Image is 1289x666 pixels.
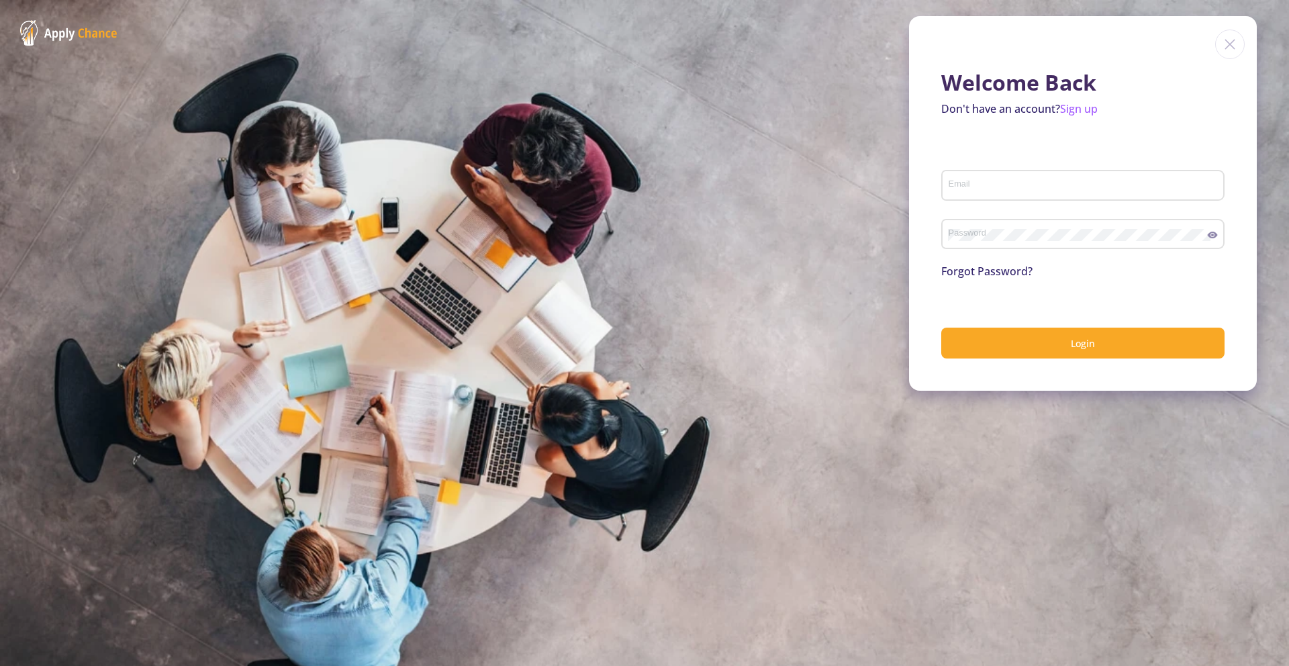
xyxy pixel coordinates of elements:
[941,328,1225,359] button: Login
[941,70,1225,95] h1: Welcome Back
[1215,30,1245,59] img: close icon
[1060,101,1098,116] a: Sign up
[1071,337,1095,350] span: Login
[941,101,1225,117] p: Don't have an account?
[20,20,117,46] img: ApplyChance Logo
[941,264,1033,279] a: Forgot Password?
